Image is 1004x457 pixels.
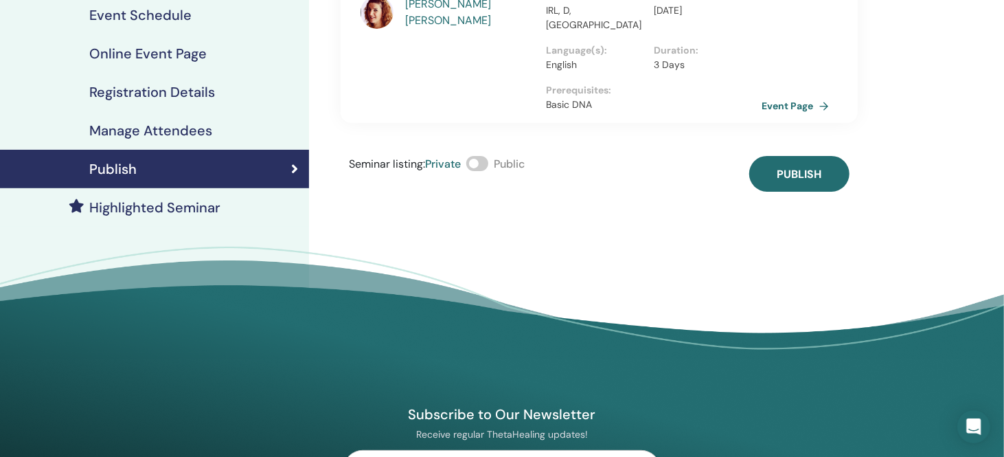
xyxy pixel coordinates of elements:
[762,96,834,116] a: Event Page
[89,199,220,216] h4: Highlighted Seminar
[89,7,192,23] h4: Event Schedule
[654,3,753,18] p: [DATE]
[957,410,990,443] div: Open Intercom Messenger
[777,167,821,181] span: Publish
[546,83,762,98] p: Prerequisites :
[749,156,849,192] button: Publish
[546,43,646,58] p: Language(s) :
[349,157,425,171] span: Seminar listing :
[546,58,646,72] p: English
[546,98,762,112] p: Basic DNA
[343,428,661,441] p: Receive regular ThetaHealing updates!
[654,58,753,72] p: 3 Days
[343,405,661,423] h4: Subscribe to Our Newsletter
[654,43,753,58] p: Duration :
[89,45,207,62] h4: Online Event Page
[89,122,212,139] h4: Manage Attendees
[494,157,525,171] span: Public
[89,161,137,177] h4: Publish
[425,157,461,171] span: Private
[89,84,215,100] h4: Registration Details
[546,3,646,32] p: IRL, D, [GEOGRAPHIC_DATA]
